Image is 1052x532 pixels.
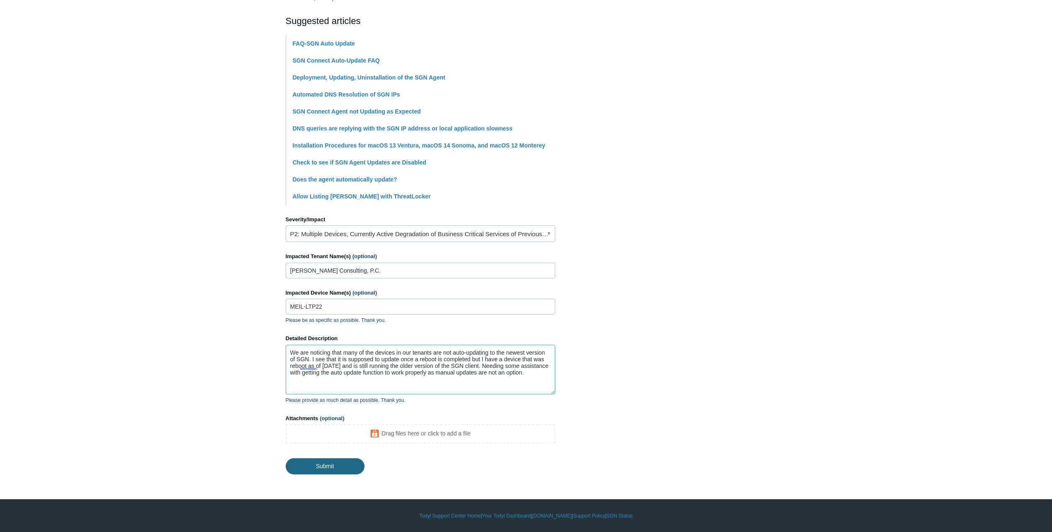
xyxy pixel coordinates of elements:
a: FAQ-SGN Auto Update [293,40,355,47]
a: DNS queries are replying with the SGN IP address or local application slowness [293,125,513,132]
span: (optional) [352,290,377,296]
input: Submit [286,458,364,474]
a: Your Todyl Dashboard [482,512,530,520]
label: Impacted Device Name(s) [286,289,555,297]
h2: Suggested articles [286,14,555,28]
a: Support Policy [573,512,605,520]
a: Does the agent automatically update? [293,176,397,183]
span: (optional) [320,415,344,421]
span: (optional) [352,253,377,259]
a: Deployment, Updating, Uninstallation of the SGN Agent [293,74,445,81]
a: SGN Status [607,512,633,520]
a: P2: Multiple Devices, Currently Active Degradation of Business Critical Services of Previously Wo... [286,225,555,242]
a: Automated DNS Resolution of SGN IPs [293,91,400,98]
a: SGN Connect Agent not Updating as Expected [293,108,421,115]
div: | | | | [286,512,767,520]
p: Please be as specific as possible. Thank you. [286,317,555,324]
label: Detailed Description [286,334,555,343]
a: [DOMAIN_NAME] [532,512,572,520]
a: Check to see if SGN Agent Updates are Disabled [293,159,426,166]
a: SGN Connect Auto-Update FAQ [293,57,380,64]
label: Attachments [286,414,555,423]
a: Todyl Support Center Home [419,512,481,520]
label: Severity/Impact [286,215,555,224]
a: Installation Procedures for macOS 13 Ventura, macOS 14 Sonoma, and macOS 12 Monterey [293,142,545,149]
a: Allow Listing [PERSON_NAME] with ThreatLocker [293,193,431,200]
label: Impacted Tenant Name(s) [286,252,555,261]
p: Please provide as much detail as possible. Thank you. [286,397,555,404]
